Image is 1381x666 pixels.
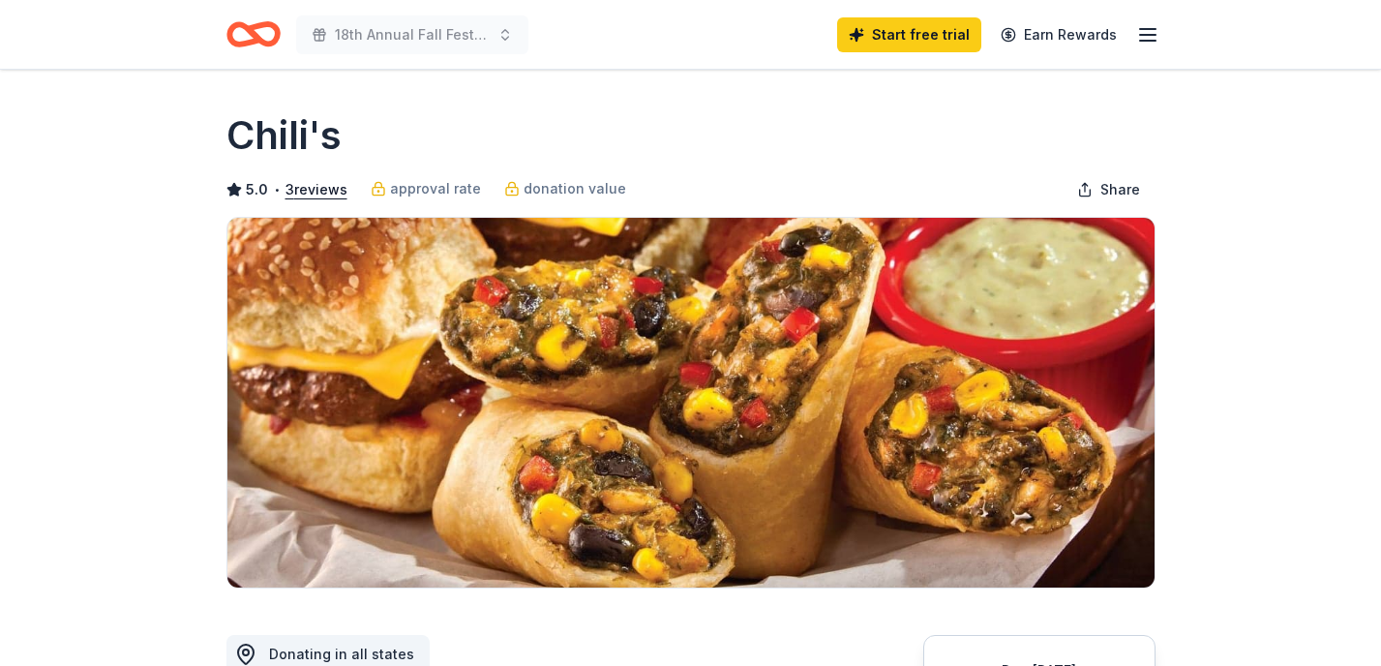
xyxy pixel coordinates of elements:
a: Home [226,12,281,57]
span: • [273,182,280,197]
span: Donating in all states [269,646,414,662]
span: donation value [524,177,626,200]
h1: Chili's [226,108,342,163]
button: Share [1062,170,1156,209]
span: 18th Annual Fall Festival [335,23,490,46]
span: Share [1100,178,1140,201]
span: 5.0 [246,178,268,201]
a: Start free trial [837,17,981,52]
a: donation value [504,177,626,200]
button: 18th Annual Fall Festival [296,15,528,54]
span: approval rate [390,177,481,200]
a: approval rate [371,177,481,200]
img: Image for Chili's [227,218,1155,588]
a: Earn Rewards [989,17,1128,52]
button: 3reviews [285,178,347,201]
